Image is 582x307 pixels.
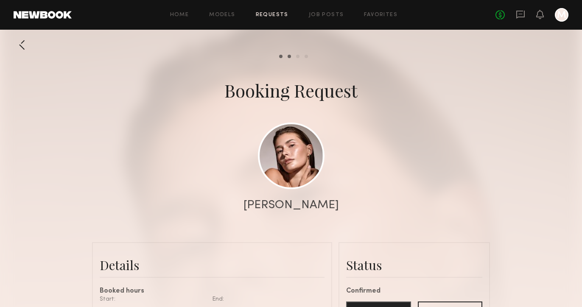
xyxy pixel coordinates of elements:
a: Requests [256,12,288,18]
div: Booking Request [224,78,358,102]
div: Confirmed [346,288,482,295]
div: End: [212,295,318,304]
a: Favorites [364,12,397,18]
div: Status [346,257,482,274]
div: [PERSON_NAME] [243,199,339,211]
a: M [555,8,568,22]
a: Models [209,12,235,18]
div: Booked hours [100,288,325,295]
a: Job Posts [309,12,344,18]
div: Start: [100,295,206,304]
a: Home [170,12,189,18]
div: Details [100,257,325,274]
